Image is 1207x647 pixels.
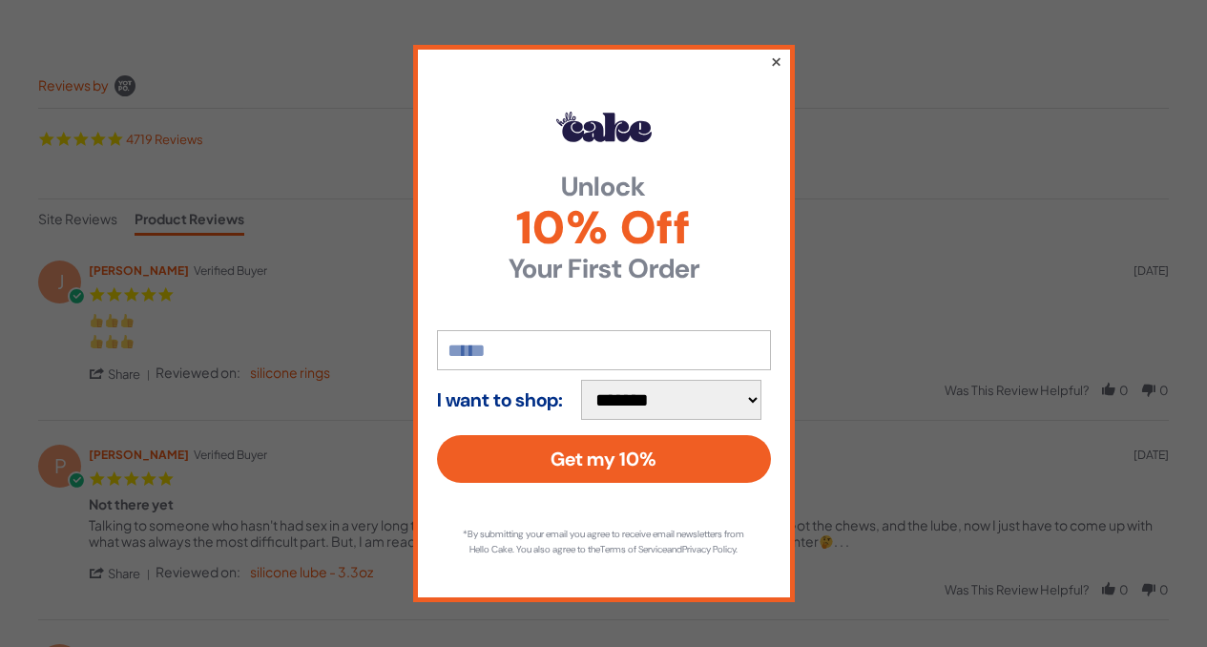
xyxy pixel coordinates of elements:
[682,543,736,555] a: Privacy Policy
[556,112,652,142] img: Hello Cake
[437,435,771,483] button: Get my 10%
[437,205,771,251] span: 10% Off
[456,527,752,557] p: *By submitting your email you agree to receive email newsletters from Hello Cake. You also agree ...
[437,389,563,410] strong: I want to shop:
[769,50,781,73] button: ×
[437,174,771,200] strong: Unlock
[600,543,667,555] a: Terms of Service
[437,256,771,282] strong: Your First Order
